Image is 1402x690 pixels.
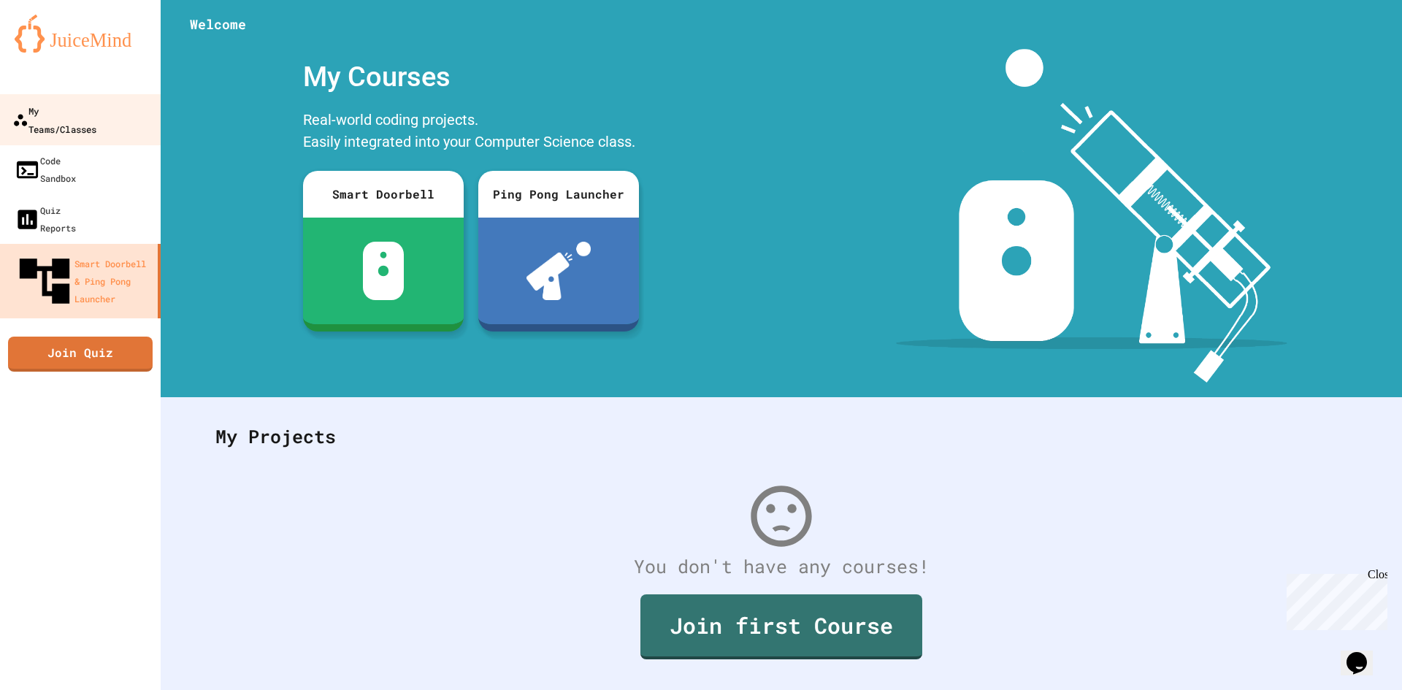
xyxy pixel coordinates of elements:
div: My Projects [201,408,1362,465]
img: banner-image-my-projects.png [896,49,1287,383]
div: You don't have any courses! [201,553,1362,580]
div: Smart Doorbell [303,171,464,218]
a: Join first Course [640,594,922,659]
iframe: chat widget [1341,632,1387,675]
iframe: chat widget [1281,568,1387,630]
div: Ping Pong Launcher [478,171,639,218]
img: logo-orange.svg [15,15,146,53]
div: My Courses [296,49,646,105]
div: Real-world coding projects. Easily integrated into your Computer Science class. [296,105,646,160]
img: sdb-white.svg [363,242,405,300]
div: My Teams/Classes [12,101,96,137]
div: Code Sandbox [15,152,76,187]
div: Quiz Reports [15,202,76,237]
div: Smart Doorbell & Ping Pong Launcher [15,251,152,311]
a: Join Quiz [8,337,153,372]
img: ppl-with-ball.png [526,242,591,300]
div: Chat with us now!Close [6,6,101,93]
